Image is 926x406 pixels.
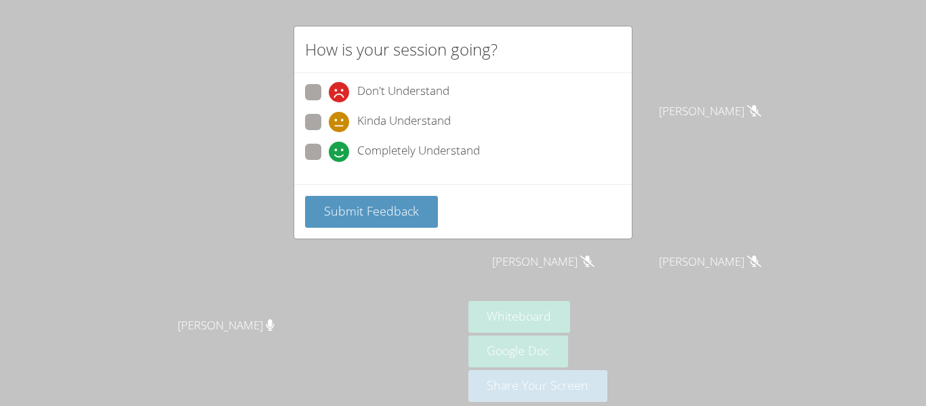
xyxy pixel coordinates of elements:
span: Don't Understand [357,82,449,102]
span: Kinda Understand [357,112,451,132]
h2: How is your session going? [305,37,498,62]
span: Completely Understand [357,142,480,162]
span: Submit Feedback [324,203,419,219]
button: Submit Feedback [305,196,438,228]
